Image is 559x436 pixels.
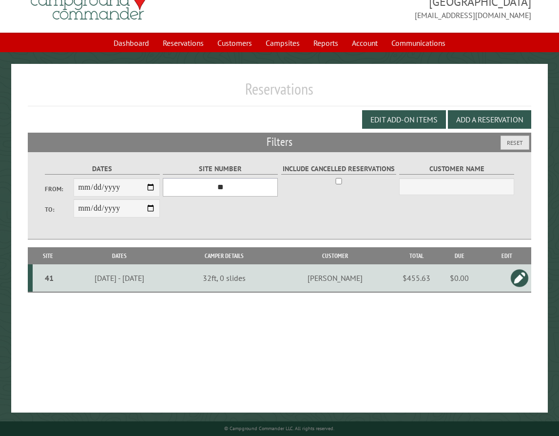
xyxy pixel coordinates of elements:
[108,34,155,52] a: Dashboard
[212,34,258,52] a: Customers
[448,110,531,129] button: Add a Reservation
[157,34,210,52] a: Reservations
[308,34,344,52] a: Reports
[163,163,278,175] label: Site Number
[33,247,63,264] th: Site
[346,34,384,52] a: Account
[175,264,273,292] td: 32ft, 0 slides
[65,273,174,283] div: [DATE] - [DATE]
[175,247,273,264] th: Camper Details
[436,247,483,264] th: Due
[362,110,446,129] button: Edit Add-on Items
[483,247,531,264] th: Edit
[399,163,514,175] label: Customer Name
[45,184,74,194] label: From:
[386,34,451,52] a: Communications
[28,133,531,151] h2: Filters
[281,163,396,175] label: Include Cancelled Reservations
[436,264,483,292] td: $0.00
[63,247,175,264] th: Dates
[45,163,160,175] label: Dates
[397,264,436,292] td: $455.63
[273,264,397,292] td: [PERSON_NAME]
[273,247,397,264] th: Customer
[37,273,61,283] div: 41
[224,425,334,432] small: © Campground Commander LLC. All rights reserved.
[45,205,74,214] label: To:
[28,79,531,106] h1: Reservations
[501,136,529,150] button: Reset
[397,247,436,264] th: Total
[260,34,306,52] a: Campsites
